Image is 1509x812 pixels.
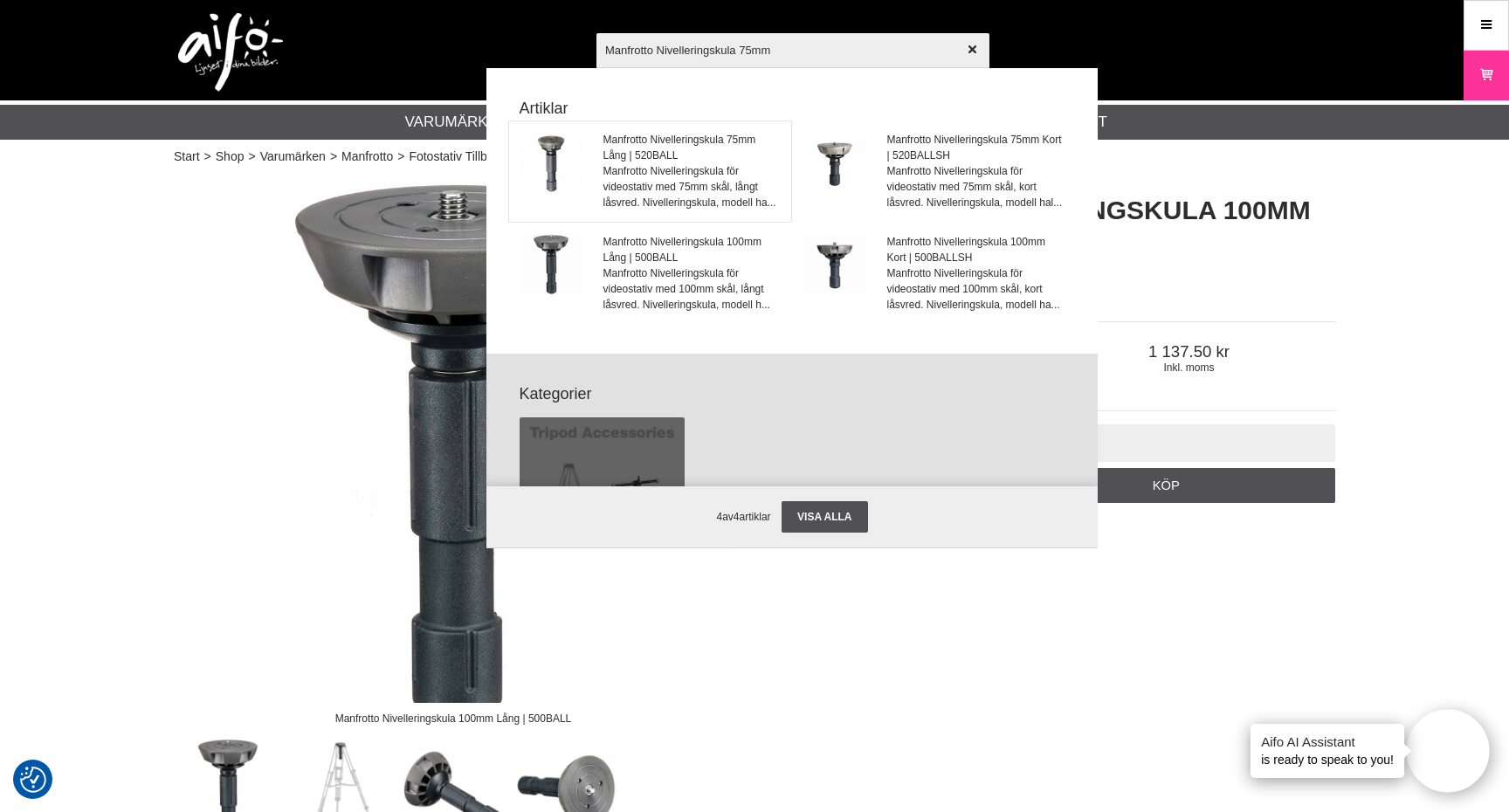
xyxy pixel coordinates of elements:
[178,13,283,92] img: logo.png
[887,234,1065,265] span: Manfrotto Nivelleringskula 100mm Kort | 500BALLSH
[509,121,791,222] a: Manfrotto Nivelleringskula 75mm Lång | 520BALLManfrotto Nivelleringskula för videostativ med 75mm...
[20,767,46,793] img: Revisit consent button
[740,511,771,523] span: artiklar
[603,265,781,313] span: Manfrotto Nivelleringskula för videostativ med 100mm skål, långt låsvred. Nivelleringskula, model...
[793,121,1075,222] a: Manfrotto Nivelleringskula 75mm Kort | 520BALLSHManfrotto Nivelleringskula för videostativ med 75...
[887,132,1065,163] span: Manfrotto Nivelleringskula 75mm Kort | 520BALLSH
[509,224,791,324] a: Manfrotto Nivelleringskula 100mm Lång | 500BALLManfrotto Nivelleringskula för videostativ med 100...
[508,97,1076,120] strong: Artiklar
[603,234,781,265] span: Manfrotto Nivelleringskula 100mm Lång | 500BALL
[887,265,1065,313] span: Manfrotto Nivelleringskula för videostativ med 100mm skål, kort låsvred. Nivelleringskula, modell...
[734,511,740,523] span: 4
[782,501,867,533] a: Visa alla
[793,224,1075,324] a: Manfrotto Nivelleringskula 100mm Kort | 500BALLSHManfrotto Nivelleringskula för videostativ med 1...
[603,163,781,210] span: Manfrotto Nivelleringskula för videostativ med 75mm skål, långt låsvred. Nivelleringskula, modell...
[20,764,46,795] button: Samtyckesinställningar
[508,382,1076,406] strong: Kategorier
[596,19,989,80] input: Sök produkter ...
[405,111,509,134] a: Varumärken
[804,234,865,295] img: ma-500ballsh-001.jpg
[558,485,646,501] span: Fotostativ Tillbehör
[722,511,734,523] span: av
[520,132,582,193] img: ma-520ball-001.jpg
[520,234,582,295] img: ma-500ball-001.jpg
[603,132,781,163] span: Manfrotto Nivelleringskula 75mm Lång | 520BALL
[716,511,722,523] span: 4
[804,132,865,193] img: ma-520ballsh-001.jpg
[887,163,1065,210] span: Manfrotto Nivelleringskula för videostativ med 75mm skål, kort låsvred. Nivelleringskula, modell ...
